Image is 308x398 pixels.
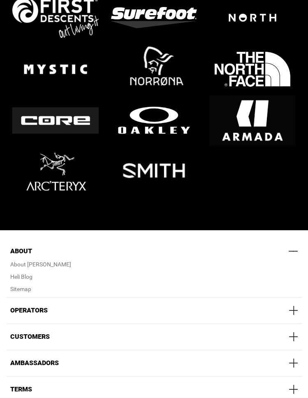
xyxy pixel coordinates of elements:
a: Heli Blog [10,273,32,280]
span: About [10,247,32,255]
div: Sitemap [10,285,298,293]
span: Ambassadors [10,359,59,367]
span: Customers [10,333,50,340]
div: About [PERSON_NAME] [10,260,298,268]
span: Terms [10,385,32,393]
span: Operators [10,306,48,314]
